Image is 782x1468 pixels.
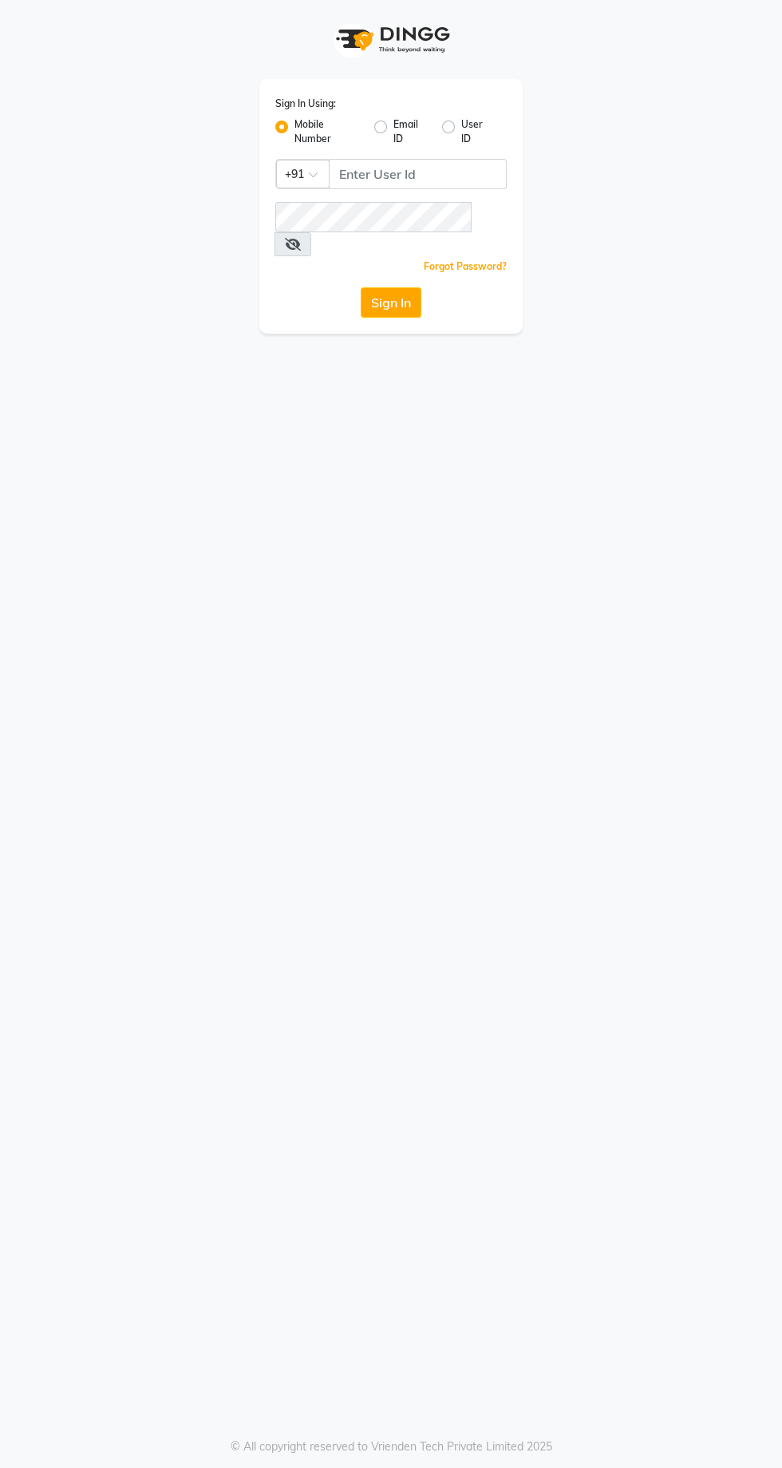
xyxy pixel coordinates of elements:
label: Email ID [393,117,429,146]
label: Sign In Using: [275,97,336,111]
a: Forgot Password? [424,260,507,272]
label: User ID [461,117,494,146]
button: Sign In [361,287,421,318]
label: Mobile Number [294,117,361,146]
img: logo1.svg [327,16,455,63]
input: Username [275,202,472,232]
input: Username [329,159,507,189]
